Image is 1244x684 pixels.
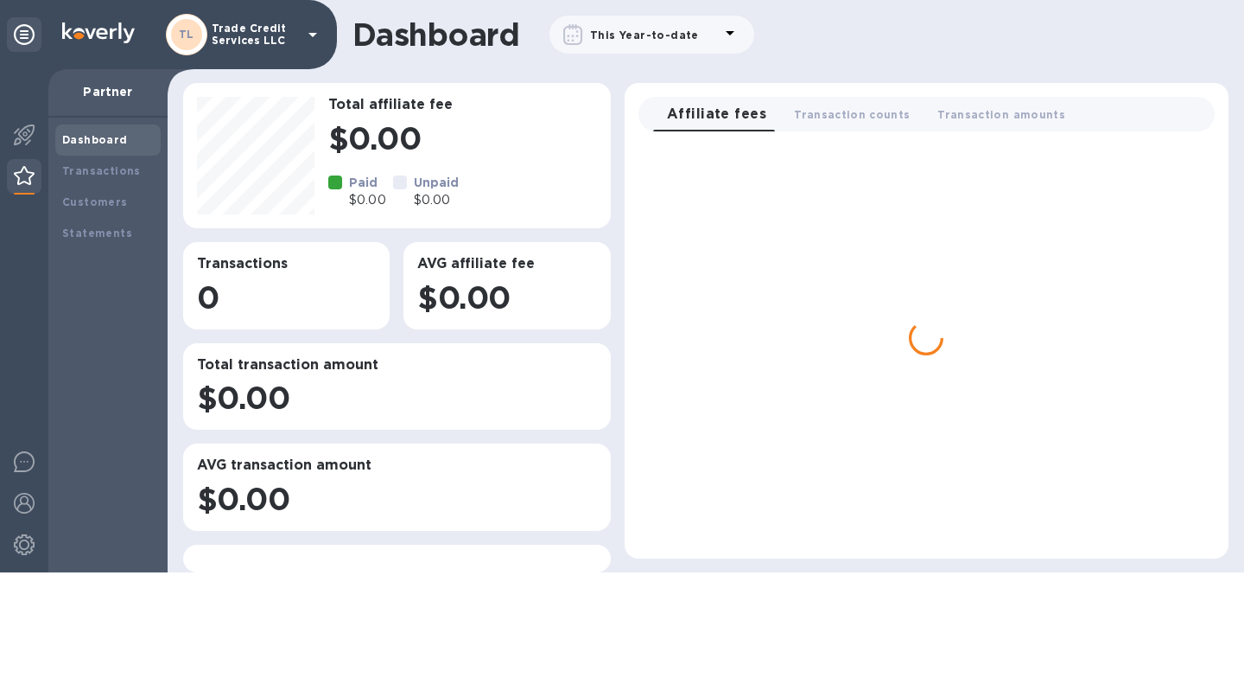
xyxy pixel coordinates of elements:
[212,22,298,47] p: Trade Credit Services LLC
[197,279,376,316] h1: 0
[197,457,597,474] h3: AVG transaction amount
[197,357,597,374] h3: Total transaction amount
[62,227,132,240] b: Statements
[62,83,154,100] p: Partner
[590,29,699,42] b: This Year-to-date
[349,174,386,191] p: Paid
[328,97,597,113] h3: Total affiliate fee
[417,256,596,272] h3: AVG affiliate fee
[62,133,128,146] b: Dashboard
[328,120,597,157] h1: $0.00
[62,22,135,43] img: Logo
[414,191,460,209] p: $0.00
[417,279,596,316] h1: $0.00
[62,195,128,208] b: Customers
[197,256,376,272] h3: Transactions
[7,17,41,52] div: Unpin categories
[414,174,460,191] p: Unpaid
[197,380,597,416] h1: $0.00
[667,102,766,126] span: Affiliate fees
[14,166,35,185] img: Partner
[179,28,194,41] b: TL
[349,191,386,209] p: $0.00
[197,481,597,517] h1: $0.00
[352,16,519,53] h1: Dashboard
[794,105,910,124] span: Transaction counts
[937,105,1065,124] span: Transaction amounts
[62,164,141,177] b: Transactions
